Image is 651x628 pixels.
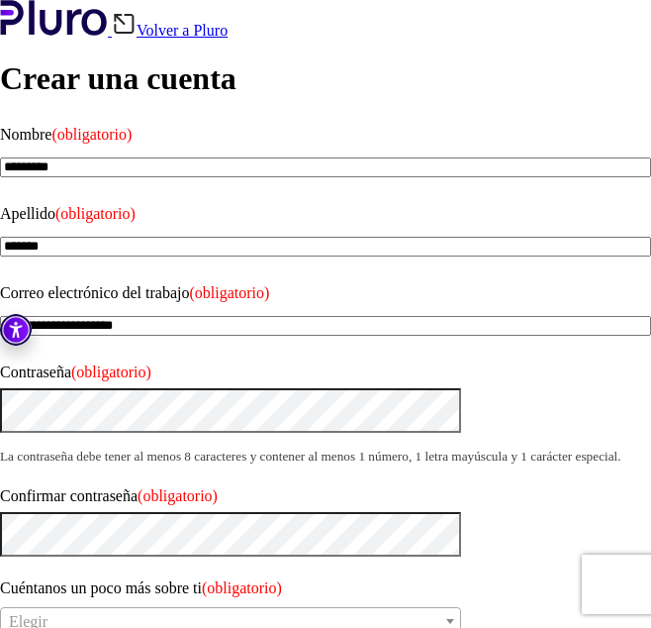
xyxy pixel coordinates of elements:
img: Icono de retroceso [112,12,137,36]
span: (obligatorio) [138,487,218,504]
span: (obligatorio) [55,205,136,222]
a: Volver a Pluro [112,22,228,39]
span: (obligatorio) [202,579,282,596]
span: (obligatorio) [71,364,151,380]
span: (obligatorio) [189,284,269,301]
font: Volver a Pluro [137,22,228,39]
span: (obligatorio) [51,126,132,143]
